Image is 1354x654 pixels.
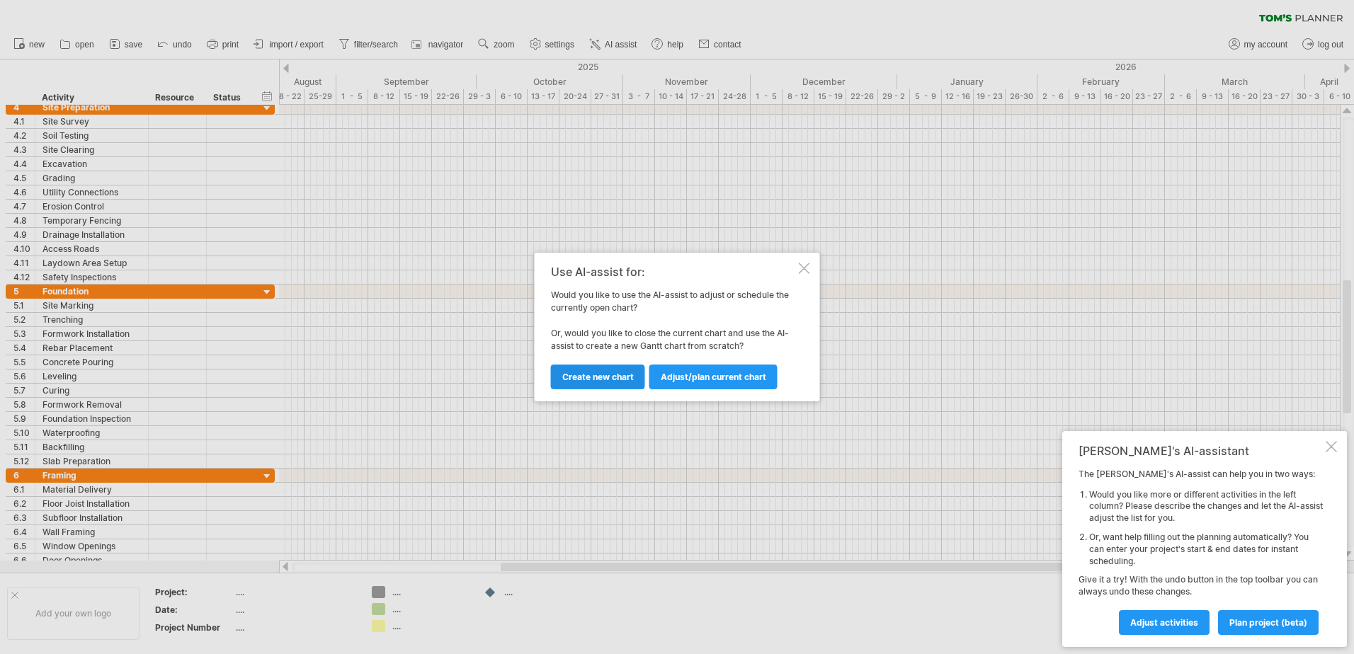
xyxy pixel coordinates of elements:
[1079,469,1323,634] div: The [PERSON_NAME]'s AI-assist can help you in two ways: Give it a try! With the undo button in th...
[1119,610,1210,635] a: Adjust activities
[1229,617,1307,628] span: plan project (beta)
[1130,617,1198,628] span: Adjust activities
[1079,444,1323,458] div: [PERSON_NAME]'s AI-assistant
[551,265,796,278] div: Use AI-assist for:
[661,372,766,382] span: Adjust/plan current chart
[551,365,645,389] a: Create new chart
[1218,610,1319,635] a: plan project (beta)
[1089,532,1323,567] li: Or, want help filling out the planning automatically? You can enter your project's start & end da...
[1089,489,1323,524] li: Would you like more or different activities in the left column? Please describe the changes and l...
[551,265,796,389] div: Would you like to use the AI-assist to adjust or schedule the currently open chart? Or, would you...
[562,372,634,382] span: Create new chart
[649,365,778,389] a: Adjust/plan current chart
